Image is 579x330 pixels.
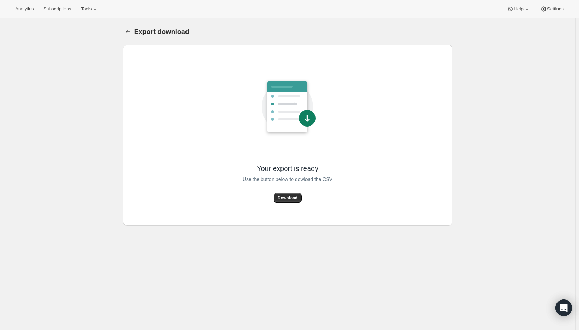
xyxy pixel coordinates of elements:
span: Your export is ready [257,164,318,173]
span: Analytics [15,6,34,12]
span: Settings [547,6,564,12]
span: Use the button below to dowload the CSV [243,175,332,183]
button: Settings [536,4,568,14]
span: Help [514,6,523,12]
button: Subscriptions [39,4,75,14]
button: Download [274,193,302,203]
span: Export download [134,28,189,35]
button: Analytics [11,4,38,14]
span: Download [278,195,297,201]
button: Tools [77,4,103,14]
div: Open Intercom Messenger [555,299,572,316]
span: Tools [81,6,92,12]
span: Subscriptions [43,6,71,12]
button: Export download [123,27,133,36]
button: Help [503,4,534,14]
